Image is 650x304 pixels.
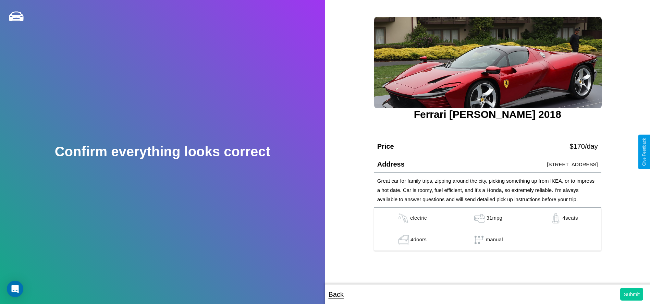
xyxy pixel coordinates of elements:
p: 4 doors [410,235,427,245]
img: gas [473,213,486,223]
p: manual [486,235,503,245]
h3: Ferrari [PERSON_NAME] 2018 [374,109,601,120]
p: electric [410,213,427,223]
p: Great car for family trips, zipping around the city, picking something up from IKEA, or to impres... [377,176,598,204]
div: Open Intercom Messenger [7,281,23,297]
p: [STREET_ADDRESS] [547,160,598,169]
button: Submit [620,288,643,301]
h2: Confirm everything looks correct [55,144,270,159]
p: 31 mpg [486,213,502,223]
div: Give Feedback [642,138,647,166]
img: gas [397,235,410,245]
img: gas [549,213,563,223]
table: simple table [374,208,601,251]
h4: Address [377,160,405,168]
img: gas [396,213,410,223]
p: 4 seats [563,213,578,223]
p: Back [329,288,344,301]
p: $ 170 /day [569,140,598,153]
h4: Price [377,143,394,150]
